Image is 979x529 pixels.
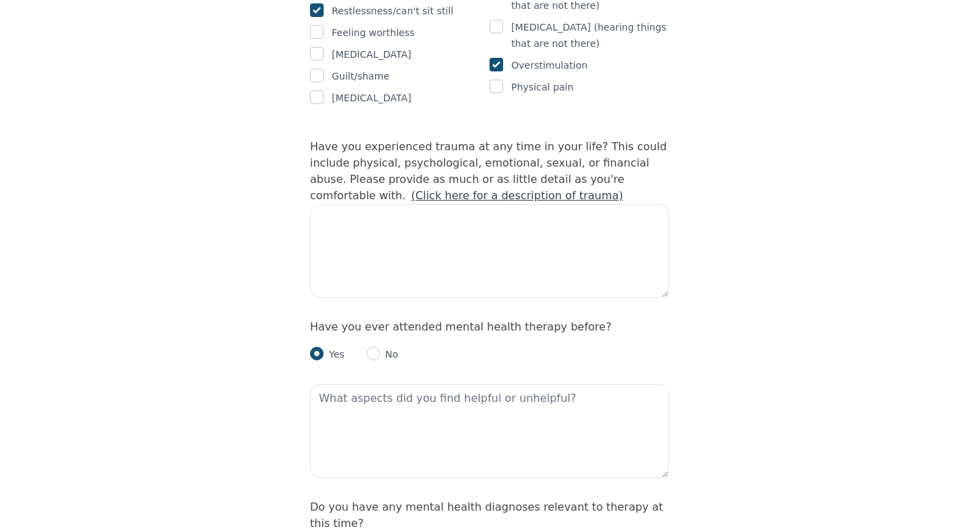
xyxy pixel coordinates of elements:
label: Have you experienced trauma at any time in your life? This could include physical, psychological,... [310,140,667,202]
p: Guilt/shame [332,68,390,84]
p: [MEDICAL_DATA] (hearing things that are not there) [511,19,669,52]
p: Yes [324,347,345,361]
p: Feeling worthless [332,24,415,41]
label: Have you ever attended mental health therapy before? [310,320,611,333]
p: [MEDICAL_DATA] [332,90,411,106]
p: No [380,347,398,361]
p: Physical pain [511,79,574,95]
p: Restlessness/can't sit still [332,3,453,19]
a: (Click here for a description of trauma) [411,189,623,202]
p: [MEDICAL_DATA] [332,46,411,63]
p: Overstimulation [511,57,587,73]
